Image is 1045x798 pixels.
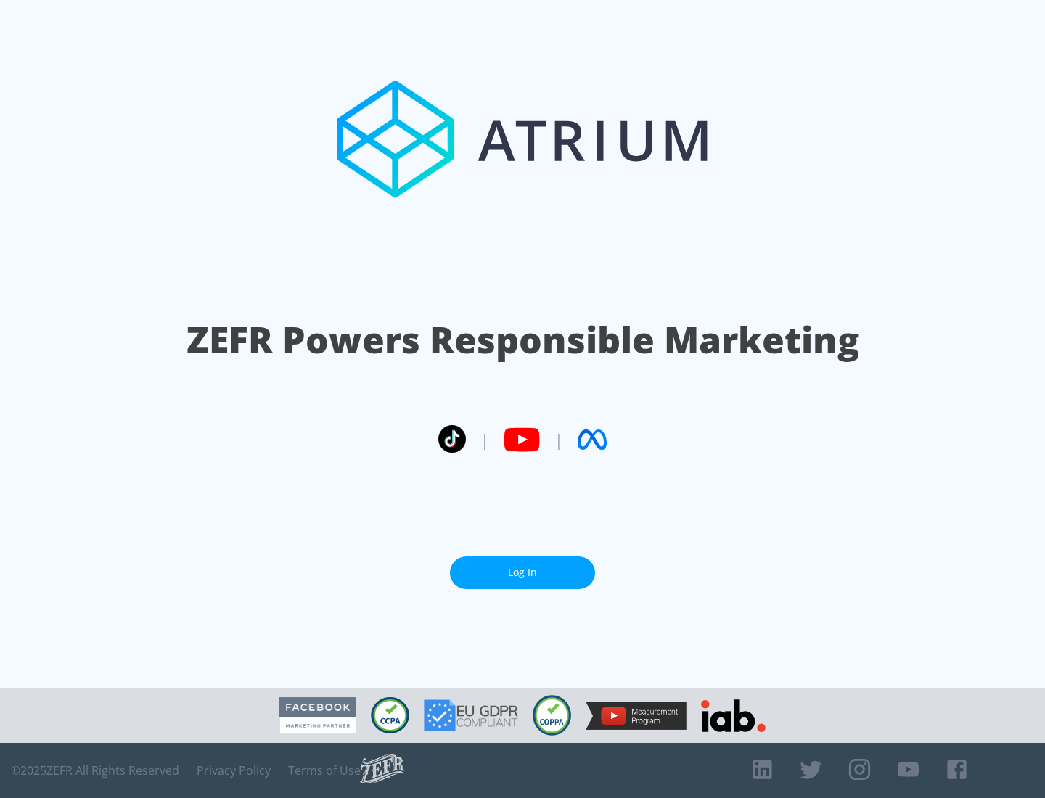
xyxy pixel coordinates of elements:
a: Terms of Use [288,763,361,778]
img: COPPA Compliant [533,695,571,736]
span: | [554,429,563,451]
span: | [480,429,489,451]
img: IAB [701,699,766,732]
img: GDPR Compliant [424,699,518,731]
img: Facebook Marketing Partner [279,697,356,734]
img: YouTube Measurement Program [586,702,687,730]
h1: ZEFR Powers Responsible Marketing [187,315,859,365]
span: © 2025 ZEFR All Rights Reserved [11,763,179,778]
img: CCPA Compliant [371,697,409,733]
a: Log In [450,556,595,589]
a: Privacy Policy [197,763,271,778]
